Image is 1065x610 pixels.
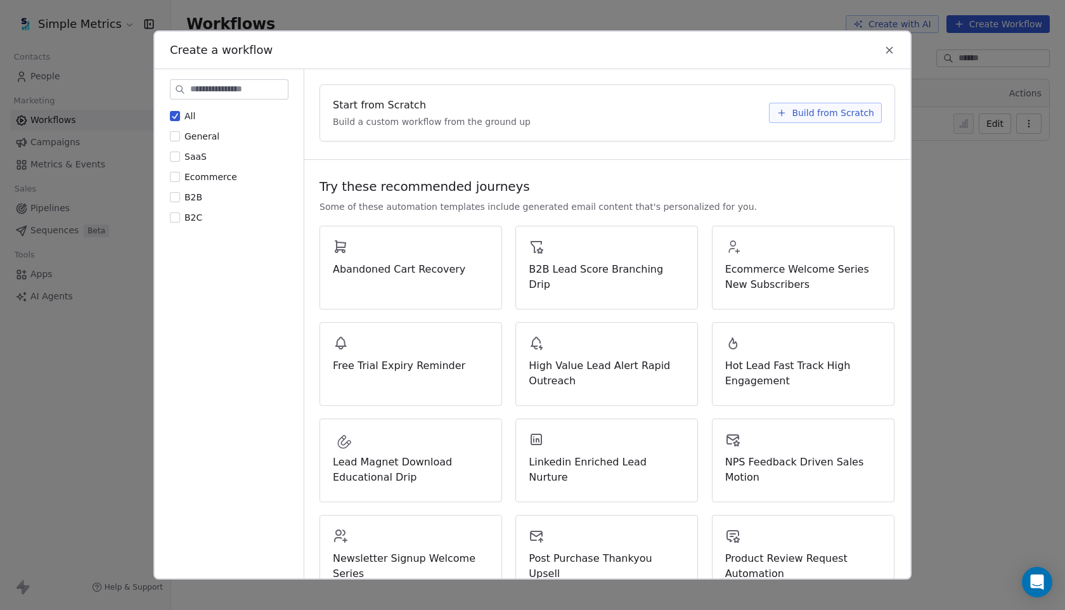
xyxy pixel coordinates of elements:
[319,178,530,195] span: Try these recommended journeys
[725,455,881,485] span: NPS Feedback Driven Sales Motion
[170,42,273,58] span: Create a workflow
[184,192,202,202] span: B2B
[792,107,874,119] span: Build from Scratch
[184,131,219,141] span: General
[333,115,531,128] span: Build a custom workflow from the ground up
[725,358,881,389] span: Hot Lead Fast Track High Engagement
[1022,567,1052,597] div: Open Intercom Messenger
[170,110,180,122] button: All
[170,191,180,204] button: B2B
[529,262,685,292] span: B2B Lead Score Branching Drip
[725,551,881,581] span: Product Review Request Automation
[184,212,202,223] span: B2C
[170,130,180,143] button: General
[184,152,207,162] span: SaaS
[319,200,757,213] span: Some of these automation templates include generated email content that's personalized for you.
[333,551,489,581] span: Newsletter Signup Welcome Series
[333,358,489,373] span: Free Trial Expiry Reminder
[725,262,881,292] span: Ecommerce Welcome Series New Subscribers
[170,211,180,224] button: B2C
[170,171,180,183] button: Ecommerce
[333,98,426,113] span: Start from Scratch
[529,358,685,389] span: High Value Lead Alert Rapid Outreach
[170,150,180,163] button: SaaS
[184,172,237,182] span: Ecommerce
[184,111,195,121] span: All
[333,262,489,277] span: Abandoned Cart Recovery
[529,455,685,485] span: Linkedin Enriched Lead Nurture
[529,551,685,581] span: Post Purchase Thankyou Upsell
[333,455,489,485] span: Lead Magnet Download Educational Drip
[769,103,882,123] button: Build from Scratch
